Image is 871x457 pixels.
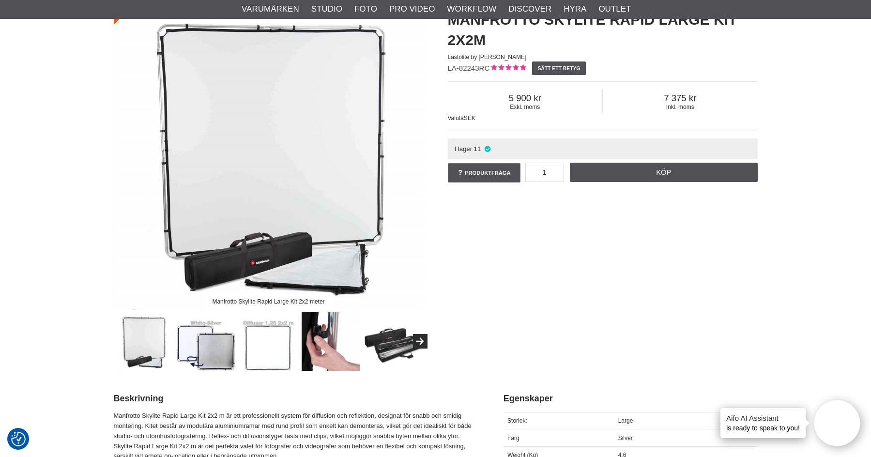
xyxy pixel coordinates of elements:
[302,312,360,371] img: Clips förenklar montering och demontering
[532,61,586,75] a: Sätt ett betyg
[618,417,633,424] span: Large
[448,163,520,183] a: Produktfråga
[508,3,551,15] a: Discover
[242,3,299,15] a: Varumärken
[448,10,758,50] h1: Manfrotto Skylite Rapid Large Kit 2x2m
[239,312,298,371] img: Diffusor som dämpar ljuset med -1,25 bländarsteg
[177,312,235,371] img: Dubbelsidig, Silver samt Vit reflekterande yta
[448,104,603,110] span: Exkl. moms
[618,435,633,442] span: Silver
[720,408,806,438] div: is ready to speak to you!
[114,312,173,371] img: Manfrotto Skylite Rapid Large Kit 2x2 meter
[564,3,586,15] a: Hyra
[464,115,475,122] span: SEK
[474,145,481,152] span: 11
[603,104,758,110] span: Inkl. moms
[364,312,423,371] img: Robust väska medföljer, uppskattas vid transport
[11,432,26,446] img: Revisit consent button
[11,430,26,448] button: Samtyckesinställningar
[448,54,527,61] span: Lastolite by [PERSON_NAME]
[507,417,527,424] span: Storlek:
[448,93,603,104] span: 5 900
[507,435,520,442] span: Färg
[114,393,479,405] h2: Beskrivning
[448,64,490,72] span: LA-82243RC
[603,93,758,104] span: 7 375
[448,115,464,122] span: Valuta
[598,3,631,15] a: Outlet
[311,3,342,15] a: Studio
[483,145,491,152] i: I lager
[447,3,496,15] a: Workflow
[489,63,526,74] div: Kundbetyg: 5.00
[389,3,435,15] a: Pro Video
[726,413,800,423] h4: Aifo AI Assistant
[413,334,428,349] button: Next
[504,393,758,405] h2: Egenskaper
[454,145,472,152] span: I lager
[354,3,377,15] a: Foto
[570,163,758,182] a: Köp
[204,293,333,310] div: Manfrotto Skylite Rapid Large Kit 2x2 meter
